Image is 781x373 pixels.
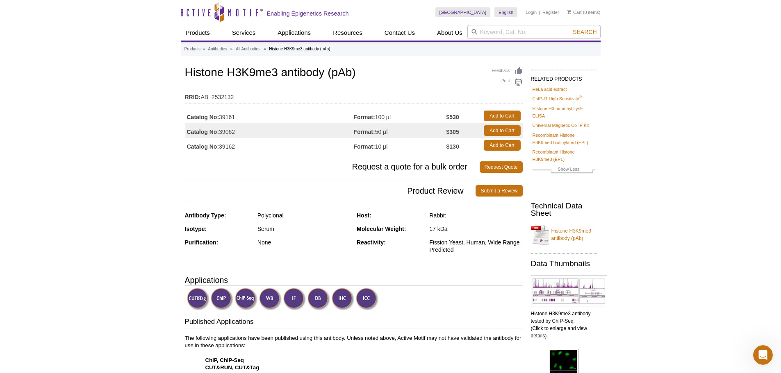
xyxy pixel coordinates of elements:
iframe: Intercom live chat [753,345,773,365]
a: Cart [567,9,582,15]
input: Keyword, Cat. No. [467,25,601,39]
a: Register [542,9,559,15]
h2: Technical Data Sheet [531,202,597,217]
a: Recombinant Histone H3K9me3 biotinylated (EPL) [533,131,595,146]
img: ChIP-Seq Validated [235,288,257,310]
strong: $305 [446,128,459,136]
div: Polyclonal [257,212,351,219]
img: CUT&Tag Validated [187,288,209,310]
sup: ® [579,95,582,99]
td: 10 µl [354,138,446,153]
td: 100 µl [354,109,446,123]
a: Show Less [533,165,595,175]
td: 39062 [185,123,354,138]
a: Antibodies [208,45,227,53]
li: (0 items) [567,7,601,17]
h3: Published Applications [185,317,523,328]
img: Immunocytochemistry Validated [356,288,378,310]
a: HeLa acid extract [533,86,567,93]
li: » [230,47,233,51]
a: Applications [273,25,316,41]
strong: Molecular Weight: [357,226,406,232]
strong: Catalog No: [187,113,219,121]
div: None [257,239,351,246]
img: Immunohistochemistry Validated [332,288,354,310]
strong: Reactivity: [357,239,386,246]
td: 50 µl [354,123,446,138]
a: Histone H3K9me3 antibody (pAb) [531,222,597,247]
li: » [264,47,266,51]
a: Feedback [492,66,523,75]
img: Immunofluorescence Validated [283,288,306,310]
a: Resources [328,25,367,41]
a: Submit a Review [476,185,522,197]
p: Histone H3K9me3 antibody tested by ChIP-Seq. (Click to enlarge and view details). [531,310,597,339]
a: Universal Magnetic Co-IP Kit [533,122,589,129]
strong: Format: [354,128,375,136]
a: Request Quote [480,161,523,173]
img: Histone H3K9me3 antibody tested by ChIP-Seq. [531,276,607,307]
a: Add to Cart [484,125,521,136]
td: 39161 [185,109,354,123]
button: Search [570,28,599,36]
span: Product Review [185,185,476,197]
a: Services [227,25,261,41]
a: Products [181,25,215,41]
strong: $130 [446,143,459,150]
li: » [203,47,205,51]
img: Dot Blot Validated [307,288,330,310]
a: ChIP-IT High Sensitivity® [533,95,582,102]
h3: Applications [185,274,523,286]
h2: Data Thumbnails [531,260,597,267]
strong: Catalog No: [187,128,219,136]
a: Histone H3 trimethyl Lys9 ELISA [533,105,595,120]
a: Print [492,77,523,86]
strong: Format: [354,113,375,121]
a: Contact Us [380,25,420,41]
strong: $530 [446,113,459,121]
a: About Us [432,25,467,41]
h2: RELATED PRODUCTS [531,70,597,84]
td: 39162 [185,138,354,153]
strong: CUT&RUN, CUT&Tag [205,364,260,371]
h1: Histone H3K9me3 antibody (pAb) [185,66,523,80]
img: Your Cart [567,10,571,14]
strong: Antibody Type: [185,212,226,219]
div: Fission Yeast, Human, Wide Range Predicted [429,239,522,253]
a: [GEOGRAPHIC_DATA] [435,7,491,17]
a: All Antibodies [236,45,260,53]
strong: Isotype: [185,226,207,232]
div: Rabbit [429,212,522,219]
strong: RRID: [185,93,201,101]
li: | [539,7,540,17]
img: ChIP Validated [211,288,233,310]
td: AB_2532132 [185,88,523,102]
a: English [494,7,517,17]
div: 17 kDa [429,225,522,233]
h2: Enabling Epigenetics Research [267,10,349,17]
a: Login [526,9,537,15]
strong: Format: [354,143,375,150]
a: Add to Cart [484,111,521,121]
strong: Purification: [185,239,219,246]
a: Add to Cart [484,140,521,151]
span: Request a quote for a bulk order [185,161,480,173]
span: Search [573,29,597,35]
a: Products [184,45,200,53]
div: Serum [257,225,351,233]
strong: Host: [357,212,371,219]
strong: ChIP, ChIP-Seq [205,357,244,363]
li: Histone H3K9me3 antibody (pAb) [269,47,330,51]
a: Recombinant Histone H3K9me3 (EPL) [533,148,595,163]
strong: Catalog No: [187,143,219,150]
img: Western Blot Validated [259,288,282,310]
